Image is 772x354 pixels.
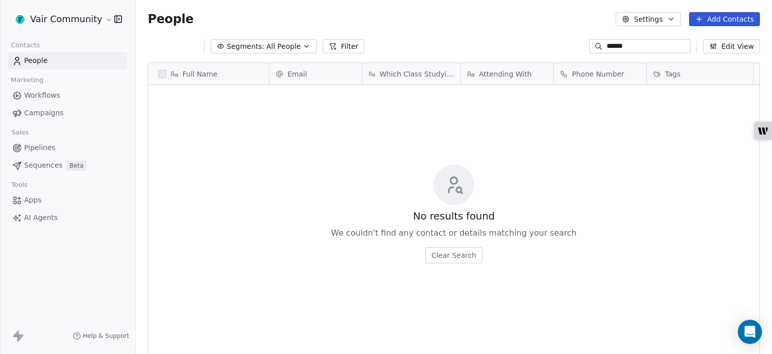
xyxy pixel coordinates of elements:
[24,195,42,205] span: Apps
[331,227,576,239] span: We couldn't find any contact or details matching your search
[323,39,364,53] button: Filter
[7,125,33,140] span: Sales
[425,247,482,263] button: Clear Search
[7,177,32,192] span: Tools
[479,69,532,79] span: Attending With
[73,332,129,340] a: Help & Support
[665,69,681,79] span: Tags
[8,87,127,104] a: Workflows
[269,63,362,85] div: Email
[616,12,681,26] button: Settings
[148,63,269,85] div: Full Name
[287,69,307,79] span: Email
[148,85,269,350] div: grid
[7,38,44,53] span: Contacts
[554,63,646,85] div: Phone Number
[8,192,127,208] a: Apps
[647,63,753,85] div: Tags
[572,69,624,79] span: Phone Number
[461,63,553,85] div: Attending With
[30,13,103,26] span: Vair Community
[12,11,107,28] button: Vair Community
[413,209,495,223] span: No results found
[8,139,127,156] a: Pipelines
[227,41,264,52] span: Segments:
[83,332,129,340] span: Help & Support
[8,157,127,174] a: SequencesBeta
[362,63,460,85] div: Which Class Studying in
[66,161,86,171] span: Beta
[8,105,127,121] a: Campaigns
[24,55,48,66] span: People
[689,12,760,26] button: Add Contacts
[266,41,301,52] span: All People
[24,160,62,171] span: Sequences
[8,209,127,226] a: AI Agents
[182,69,218,79] span: Full Name
[7,73,48,88] span: Marketing
[148,12,194,27] span: People
[24,108,63,118] span: Campaigns
[24,143,55,153] span: Pipelines
[24,90,60,101] span: Workflows
[8,52,127,69] a: People
[379,69,454,79] span: Which Class Studying in
[14,13,26,25] img: VAIR%20LOGO%20PNG%20-%20Copy.png
[703,39,760,53] button: Edit View
[738,320,762,344] div: Open Intercom Messenger
[24,213,58,223] span: AI Agents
